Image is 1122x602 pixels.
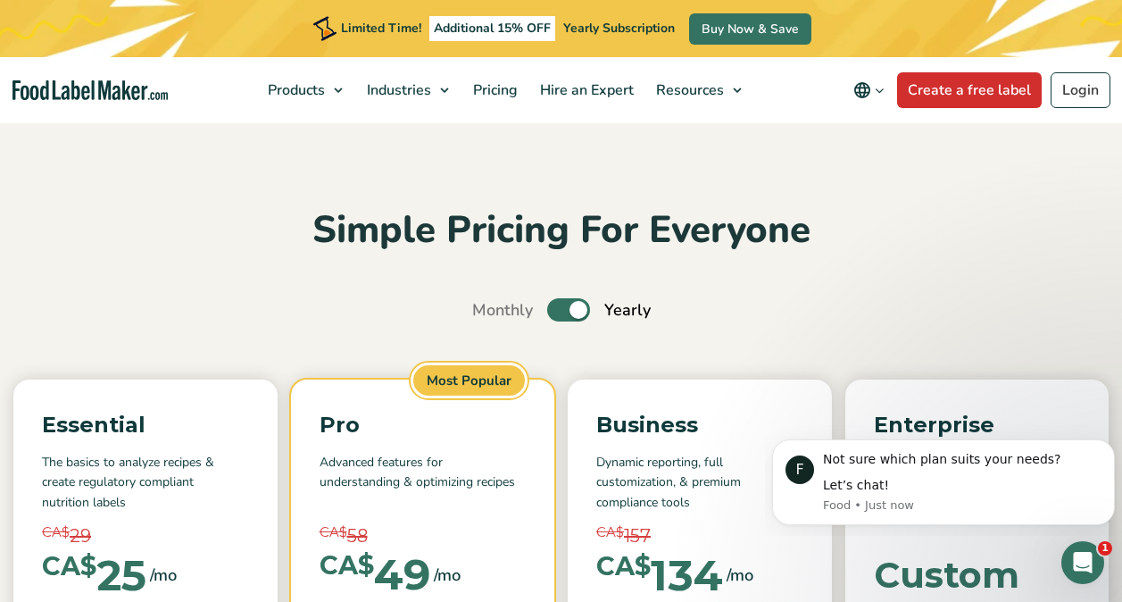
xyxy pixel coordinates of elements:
a: Industries [356,57,458,123]
p: Dynamic reporting, full customization, & premium compliance tools [596,453,803,513]
span: CA$ [42,554,96,580]
span: 29 [70,523,91,549]
a: Hire an Expert [529,57,641,123]
span: Monthly [472,298,533,322]
iframe: Intercom notifications message [765,423,1122,536]
div: 25 [42,554,146,597]
span: 58 [347,523,368,549]
div: Custom [874,557,1019,593]
span: CA$ [320,523,347,543]
h2: Simple Pricing For Everyone [13,206,1109,255]
a: Food Label Maker homepage [12,80,168,101]
span: Hire an Expert [535,80,636,100]
p: Advanced features for understanding & optimizing recipes [320,453,527,513]
iframe: Intercom live chat [1061,541,1104,584]
span: /mo [150,563,177,588]
span: Resources [651,80,726,100]
div: 134 [596,554,723,597]
span: Industries [362,80,433,100]
span: Pricing [468,80,519,100]
a: Login [1051,72,1110,108]
a: Products [257,57,352,123]
span: CA$ [596,554,651,580]
span: 157 [624,523,651,549]
label: Toggle [547,298,590,322]
a: Pricing [462,57,525,123]
span: CA$ [596,523,624,543]
span: CA$ [42,523,70,543]
div: 49 [320,553,430,596]
p: Pro [320,408,527,442]
span: /mo [434,563,461,588]
p: The basics to analyze recipes & create regulatory compliant nutrition labels [42,453,249,513]
a: Buy Now & Save [689,13,811,45]
span: Limited Time! [341,20,421,37]
p: Business [596,408,803,442]
p: Enterprise [874,408,1081,442]
span: Additional 15% OFF [429,16,555,41]
button: Change language [841,72,897,108]
span: Most Popular [411,363,528,399]
span: /mo [727,563,753,588]
span: Products [262,80,327,100]
span: Yearly [604,298,651,322]
a: Create a free label [897,72,1042,108]
p: Essential [42,408,249,442]
a: Resources [645,57,751,123]
span: 1 [1098,541,1112,556]
span: Yearly Subscription [563,20,675,37]
span: CA$ [320,553,374,579]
